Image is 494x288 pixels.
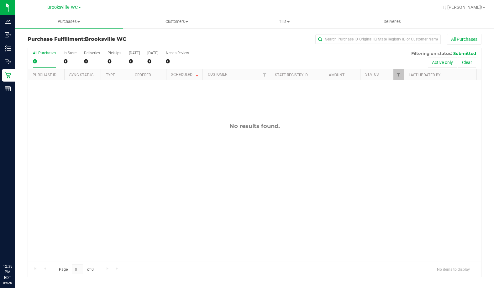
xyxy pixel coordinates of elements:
[33,51,56,55] div: All Purchases
[5,72,11,78] inline-svg: Retail
[338,15,446,28] a: Deliveries
[5,59,11,65] inline-svg: Outbound
[106,73,115,77] a: Type
[3,264,12,280] p: 12:38 PM EDT
[365,72,379,77] a: Status
[5,86,11,92] inline-svg: Reports
[171,72,200,77] a: Scheduled
[458,57,476,68] button: Clear
[166,58,189,65] div: 0
[108,58,121,65] div: 0
[129,58,140,65] div: 0
[15,15,123,28] a: Purchases
[33,58,56,65] div: 0
[3,280,12,285] p: 09/25
[28,36,179,42] h3: Purchase Fulfillment:
[260,69,270,80] a: Filter
[47,5,78,10] span: Brooksville WC
[129,51,140,55] div: [DATE]
[28,123,481,130] div: No results found.
[441,5,482,10] span: Hi, [PERSON_NAME]!
[64,58,76,65] div: 0
[428,57,457,68] button: Active only
[231,19,338,24] span: Tills
[447,34,481,45] button: All Purchases
[85,36,126,42] span: Brooksville WC
[84,58,100,65] div: 0
[275,73,308,77] a: State Registry ID
[5,32,11,38] inline-svg: Inbound
[5,18,11,24] inline-svg: Analytics
[69,73,93,77] a: Sync Status
[231,15,339,28] a: Tills
[315,35,441,44] input: Search Purchase ID, Original ID, State Registry ID or Customer Name...
[64,51,76,55] div: In Store
[432,264,475,274] span: No items to display
[33,73,56,77] a: Purchase ID
[375,19,409,24] span: Deliveries
[108,51,121,55] div: PickUps
[409,73,440,77] a: Last Updated By
[453,51,476,56] span: Submitted
[411,51,452,56] span: Filtering on status:
[123,15,231,28] a: Customers
[5,45,11,51] inline-svg: Inventory
[329,73,344,77] a: Amount
[147,58,158,65] div: 0
[147,51,158,55] div: [DATE]
[393,69,404,80] a: Filter
[166,51,189,55] div: Needs Review
[84,51,100,55] div: Deliveries
[123,19,230,24] span: Customers
[15,19,123,24] span: Purchases
[135,73,151,77] a: Ordered
[6,238,25,257] iframe: Resource center
[208,72,227,77] a: Customer
[54,264,99,274] span: Page of 0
